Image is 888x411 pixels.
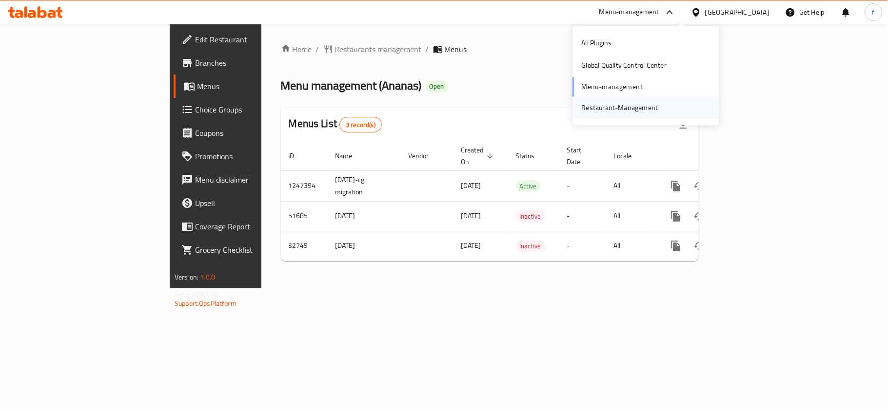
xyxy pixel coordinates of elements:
span: f [872,7,874,18]
button: more [664,205,688,228]
a: Upsell [174,191,318,215]
span: 1.0.0 [200,271,215,283]
td: - [559,231,606,261]
div: Active [516,180,541,192]
a: Branches [174,51,318,75]
th: Actions [656,141,766,171]
a: Support.OpsPlatform [175,297,237,310]
span: Edit Restaurant [195,34,310,45]
span: Vendor [409,150,442,162]
div: Total records count [339,117,382,132]
a: Restaurants management [323,43,422,55]
span: Version: [175,271,198,283]
button: Change Status [688,174,711,198]
td: [DATE] [328,201,401,231]
span: ID [289,150,307,162]
span: 3 record(s) [340,120,381,130]
span: Inactive [516,211,545,222]
a: Menus [174,75,318,98]
td: All [606,201,656,231]
div: Restaurant-Management [581,102,658,113]
div: [GEOGRAPHIC_DATA] [705,7,770,18]
span: Coverage Report [195,221,310,232]
span: Menus [445,43,467,55]
span: Active [516,181,541,192]
a: Promotions [174,145,318,168]
span: Created On [461,144,496,168]
td: - [559,170,606,201]
span: Start Date [567,144,594,168]
span: [DATE] [461,239,481,252]
span: [DATE] [461,209,481,222]
h2: Menus List [289,116,382,132]
span: Status [516,150,548,162]
span: Menu management ( Ananas ) [281,75,422,96]
span: Promotions [195,150,310,162]
button: more [664,174,688,198]
td: - [559,201,606,231]
td: [DATE] [328,231,401,261]
div: Inactive [516,240,545,252]
a: Choice Groups [174,98,318,121]
div: Menu-management [599,6,659,18]
span: Inactive [516,241,545,252]
a: Edit Restaurant [174,28,318,51]
span: Upsell [195,197,310,209]
span: Branches [195,57,310,69]
span: Get support on: [175,287,219,300]
span: Choice Groups [195,104,310,115]
span: Coupons [195,127,310,139]
a: Menu disclaimer [174,168,318,191]
span: [DATE] [461,179,481,192]
span: Name [335,150,365,162]
span: Grocery Checklist [195,244,310,256]
li: / [426,43,429,55]
a: Coupons [174,121,318,145]
td: [DATE]-cg migration [328,170,401,201]
span: Restaurants management [335,43,422,55]
a: Grocery Checklist [174,238,318,262]
span: Menu disclaimer [195,174,310,186]
div: Open [426,81,448,93]
div: Global Quality Control Center [581,60,667,71]
span: Menus [197,80,310,92]
span: Open [426,82,448,91]
td: All [606,170,656,201]
span: Locale [614,150,645,162]
div: All Plugins [581,37,612,48]
button: more [664,234,688,258]
table: enhanced table [281,141,766,261]
nav: breadcrumb [281,43,699,55]
a: Coverage Report [174,215,318,238]
button: Change Status [688,205,711,228]
button: Change Status [688,234,711,258]
td: All [606,231,656,261]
